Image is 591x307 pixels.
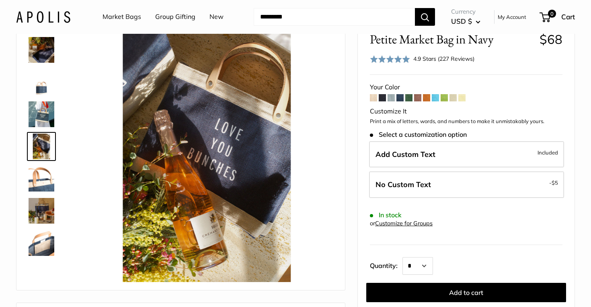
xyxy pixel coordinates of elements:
[376,150,435,159] span: Add Custom Text
[29,230,54,256] img: description_Inner pocket good for daily drivers.
[27,164,56,193] a: description_Super soft and durable leather handles.
[81,30,333,282] img: Petite Market Bag in Navy
[16,11,70,23] img: Apolis
[27,100,56,129] a: Petite Market Bag in Navy
[561,12,575,21] span: Cart
[376,180,431,189] span: No Custom Text
[548,10,556,18] span: 0
[451,17,472,25] span: USD $
[366,283,566,302] button: Add to cart
[209,11,224,23] a: New
[451,6,480,17] span: Currency
[29,69,54,95] img: Petite Market Bag in Navy
[27,35,56,64] a: Petite Market Bag in Navy
[29,166,54,192] img: description_Super soft and durable leather handles.
[155,11,195,23] a: Group Gifting
[370,131,467,138] span: Select a customization option
[375,220,433,227] a: Customize for Groups
[29,134,54,159] img: Petite Market Bag in Navy
[254,8,415,26] input: Search...
[27,68,56,97] a: Petite Market Bag in Navy
[29,262,54,288] img: description_Seal of authenticity printed on the backside of every bag.
[370,32,534,47] span: Petite Market Bag in Navy
[540,10,575,23] a: 0 Cart
[370,53,474,65] div: 4.9 Stars (227 Reviews)
[27,132,56,161] a: Petite Market Bag in Navy
[413,54,474,63] div: 4.9 Stars (227 Reviews)
[369,141,564,168] label: Add Custom Text
[369,171,564,198] label: Leave Blank
[498,12,526,22] a: My Account
[29,101,54,127] img: Petite Market Bag in Navy
[29,37,54,63] img: Petite Market Bag in Navy
[370,81,562,93] div: Your Color
[29,198,54,224] img: Petite Market Bag in Navy
[370,105,562,117] div: Customize It
[549,178,558,187] span: -
[538,148,558,157] span: Included
[27,229,56,258] a: description_Inner pocket good for daily drivers.
[540,31,562,47] span: $68
[27,196,56,225] a: Petite Market Bag in Navy
[370,255,402,275] label: Quantity:
[103,11,141,23] a: Market Bags
[370,117,562,126] p: Print a mix of letters, words, and numbers to make it unmistakably yours.
[552,179,558,186] span: $5
[370,211,402,219] span: In stock
[415,8,435,26] button: Search
[27,261,56,290] a: description_Seal of authenticity printed on the backside of every bag.
[370,218,433,229] div: or
[451,15,480,28] button: USD $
